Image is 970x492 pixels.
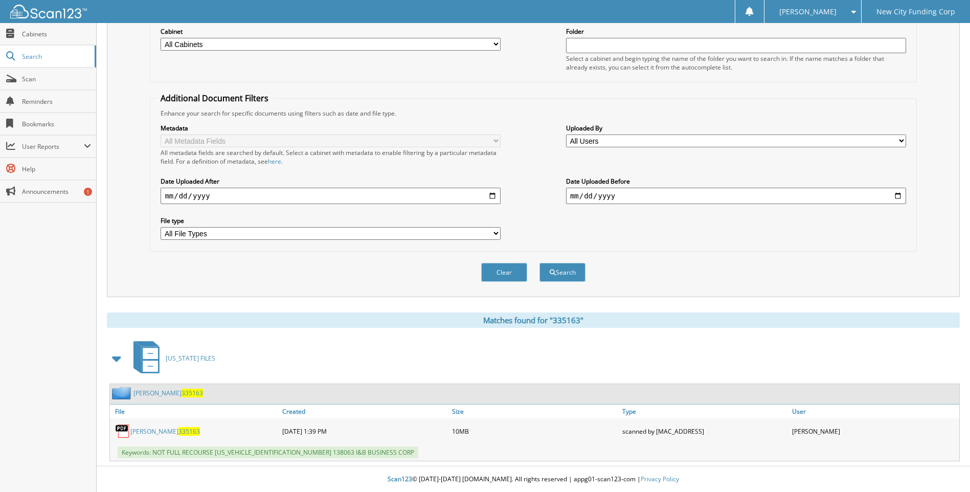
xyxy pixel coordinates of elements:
span: Bookmarks [22,120,91,128]
span: Reminders [22,97,91,106]
button: Search [539,263,585,282]
span: Cabinets [22,30,91,38]
div: scanned by [MAC_ADDRESS] [620,421,789,441]
a: [PERSON_NAME]335163 [133,389,203,397]
img: PDF.png [115,423,130,439]
a: [PERSON_NAME]335163 [130,427,200,436]
a: Type [620,405,789,418]
a: Size [449,405,619,418]
a: File [110,405,280,418]
div: [PERSON_NAME] [789,421,959,441]
button: Clear [481,263,527,282]
div: 1 [84,188,92,196]
span: 335163 [178,427,200,436]
legend: Additional Document Filters [155,93,274,104]
input: end [566,188,906,204]
span: [US_STATE] FILES [166,354,215,363]
label: Metadata [161,124,501,132]
a: Created [280,405,449,418]
div: © [DATE]-[DATE] [DOMAIN_NAME]. All rights reserved | appg01-scan123-com | [97,467,970,492]
label: Date Uploaded After [161,177,501,186]
span: 335163 [182,389,203,397]
label: Date Uploaded Before [566,177,906,186]
div: [DATE] 1:39 PM [280,421,449,441]
div: Enhance your search for specific documents using filters such as date and file type. [155,109,911,118]
div: Matches found for "335163" [107,312,960,328]
label: Uploaded By [566,124,906,132]
span: Search [22,52,89,61]
span: New City Funding Corp [876,9,955,15]
div: All metadata fields are searched by default. Select a cabinet with metadata to enable filtering b... [161,148,501,166]
span: Scan123 [388,475,412,483]
a: Privacy Policy [641,475,679,483]
span: Keywords: NOT FULL RECOURSE [US_VEHICLE_IDENTIFICATION_NUMBER] 138063 I&B BUSINESS CORP [118,446,418,458]
label: File type [161,216,501,225]
label: Folder [566,27,906,36]
div: Select a cabinet and begin typing the name of the folder you want to search in. If the name match... [566,54,906,72]
div: 10MB [449,421,619,441]
input: start [161,188,501,204]
a: User [789,405,959,418]
a: [US_STATE] FILES [127,338,215,378]
label: Cabinet [161,27,501,36]
span: Announcements [22,187,91,196]
span: Scan [22,75,91,83]
span: Help [22,165,91,173]
img: scan123-logo-white.svg [10,5,87,18]
a: here [268,157,281,166]
img: folder2.png [112,387,133,399]
span: User Reports [22,142,84,151]
span: [PERSON_NAME] [779,9,837,15]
